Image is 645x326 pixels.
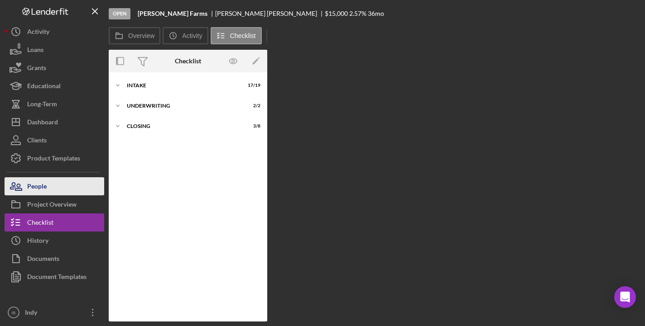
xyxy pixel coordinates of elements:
[5,41,104,59] button: Loans
[127,83,238,88] div: Intake
[11,310,15,315] text: IB
[27,77,61,97] div: Educational
[5,77,104,95] button: Educational
[5,303,104,321] button: IBIndy [PERSON_NAME]
[5,113,104,131] button: Dashboard
[5,95,104,113] button: Long-Term
[27,59,46,79] div: Grants
[5,232,104,250] button: History
[27,149,80,170] div: Product Templates
[614,286,636,308] div: Open Intercom Messenger
[5,268,104,286] button: Document Templates
[325,9,348,17] span: $15,000
[27,268,87,288] div: Document Templates
[27,23,49,43] div: Activity
[215,10,325,17] div: [PERSON_NAME] [PERSON_NAME]
[5,23,104,41] button: Activity
[244,103,260,109] div: 2 / 2
[244,83,260,88] div: 17 / 19
[27,250,59,270] div: Documents
[182,32,202,39] label: Activity
[244,123,260,129] div: 3 / 8
[27,177,47,198] div: People
[27,195,77,216] div: Project Overview
[5,59,104,77] button: Grants
[175,57,201,65] div: Checklist
[5,195,104,213] button: Project Overview
[27,232,48,252] div: History
[349,10,366,17] div: 2.57 %
[127,123,238,129] div: Closing
[5,149,104,167] button: Product Templates
[27,95,57,115] div: Long-Term
[163,27,208,44] button: Activity
[109,8,130,19] div: Open
[128,32,154,39] label: Overview
[27,213,53,234] div: Checklist
[211,27,262,44] button: Checklist
[127,103,238,109] div: Underwriting
[27,41,43,61] div: Loans
[5,177,104,195] button: People
[230,32,256,39] label: Checklist
[109,27,160,44] button: Overview
[27,113,58,133] div: Dashboard
[5,250,104,268] button: Documents
[27,131,47,151] div: Clients
[368,10,384,17] div: 36 mo
[138,10,207,17] b: [PERSON_NAME] Farms
[5,213,104,232] button: Checklist
[5,131,104,149] button: Clients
